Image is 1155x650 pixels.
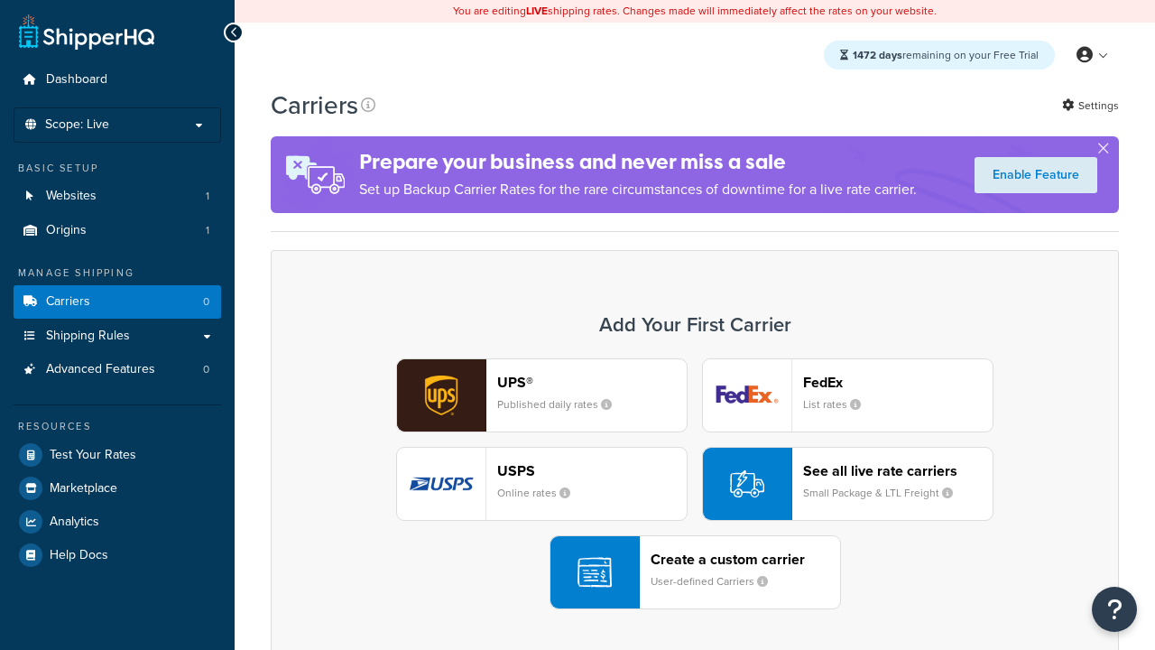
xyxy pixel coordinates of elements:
span: Scope: Live [45,117,109,133]
header: Create a custom carrier [651,551,840,568]
li: Origins [14,214,221,247]
div: remaining on your Free Trial [824,41,1055,70]
header: See all live rate carriers [803,462,993,479]
header: UPS® [497,374,687,391]
img: ups logo [397,359,485,432]
strong: 1472 days [853,47,902,63]
h1: Carriers [271,88,358,123]
span: 0 [203,294,209,310]
img: usps logo [397,448,485,520]
button: fedEx logoFedExList rates [702,358,993,432]
small: Small Package & LTL Freight [803,485,967,501]
span: 1 [206,189,209,204]
small: List rates [803,396,875,413]
span: Marketplace [50,481,117,497]
a: Websites 1 [14,180,221,213]
button: Create a custom carrierUser-defined Carriers [550,535,841,609]
img: ad-rules-rateshop-fe6ec290ccb7230408bd80ed9643f0289d75e0ffd9eb532fc0e269fcd187b520.png [271,136,359,213]
span: 0 [203,362,209,377]
small: Published daily rates [497,396,626,413]
small: User-defined Carriers [651,573,782,590]
header: USPS [497,462,687,479]
div: Resources [14,419,221,434]
span: Origins [46,223,87,238]
a: Enable Feature [975,157,1097,193]
li: Websites [14,180,221,213]
span: Help Docs [50,548,108,563]
a: Dashboard [14,63,221,97]
a: Help Docs [14,539,221,571]
span: Analytics [50,515,99,530]
button: See all live rate carriersSmall Package & LTL Freight [702,447,993,521]
b: LIVE [526,3,548,19]
button: ups logoUPS®Published daily rates [396,358,688,432]
span: 1 [206,223,209,238]
span: Carriers [46,294,90,310]
div: Manage Shipping [14,265,221,281]
a: Shipping Rules [14,320,221,353]
h3: Add Your First Carrier [290,314,1100,336]
a: Carriers 0 [14,285,221,319]
header: FedEx [803,374,993,391]
div: Basic Setup [14,161,221,176]
a: Origins 1 [14,214,221,247]
p: Set up Backup Carrier Rates for the rare circumstances of downtime for a live rate carrier. [359,177,917,202]
button: Open Resource Center [1092,587,1137,632]
span: Dashboard [46,72,107,88]
span: Test Your Rates [50,448,136,463]
small: Online rates [497,485,585,501]
li: Carriers [14,285,221,319]
a: ShipperHQ Home [19,14,154,50]
a: Marketplace [14,472,221,505]
li: Advanced Features [14,353,221,386]
img: icon-carrier-liverate-becf4550.svg [730,467,764,501]
span: Shipping Rules [46,329,130,344]
a: Test Your Rates [14,439,221,471]
span: Websites [46,189,97,204]
h4: Prepare your business and never miss a sale [359,147,917,177]
a: Settings [1062,93,1119,118]
img: fedEx logo [703,359,791,432]
button: usps logoUSPSOnline rates [396,447,688,521]
span: Advanced Features [46,362,155,377]
a: Advanced Features 0 [14,353,221,386]
a: Analytics [14,506,221,538]
img: icon-carrier-custom-c93b8a24.svg [577,555,612,590]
